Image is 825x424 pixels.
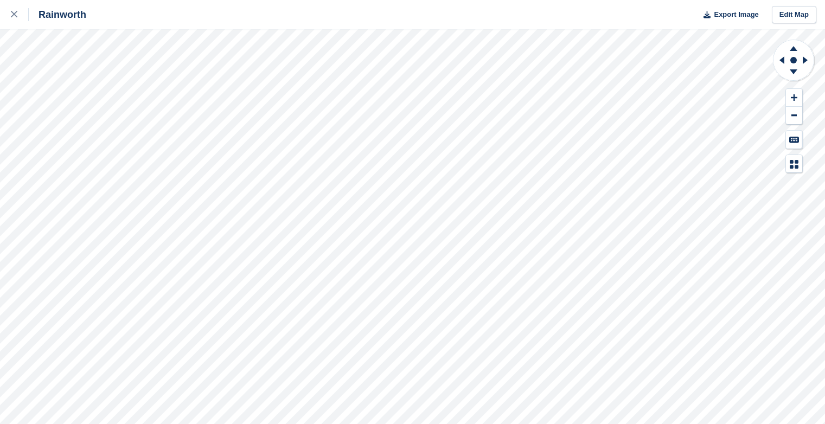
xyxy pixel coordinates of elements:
button: Keyboard Shortcuts [786,131,802,149]
div: Rainworth [29,8,86,21]
button: Map Legend [786,155,802,173]
button: Zoom In [786,89,802,107]
button: Export Image [697,6,759,24]
span: Export Image [714,9,758,20]
button: Zoom Out [786,107,802,125]
a: Edit Map [772,6,816,24]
